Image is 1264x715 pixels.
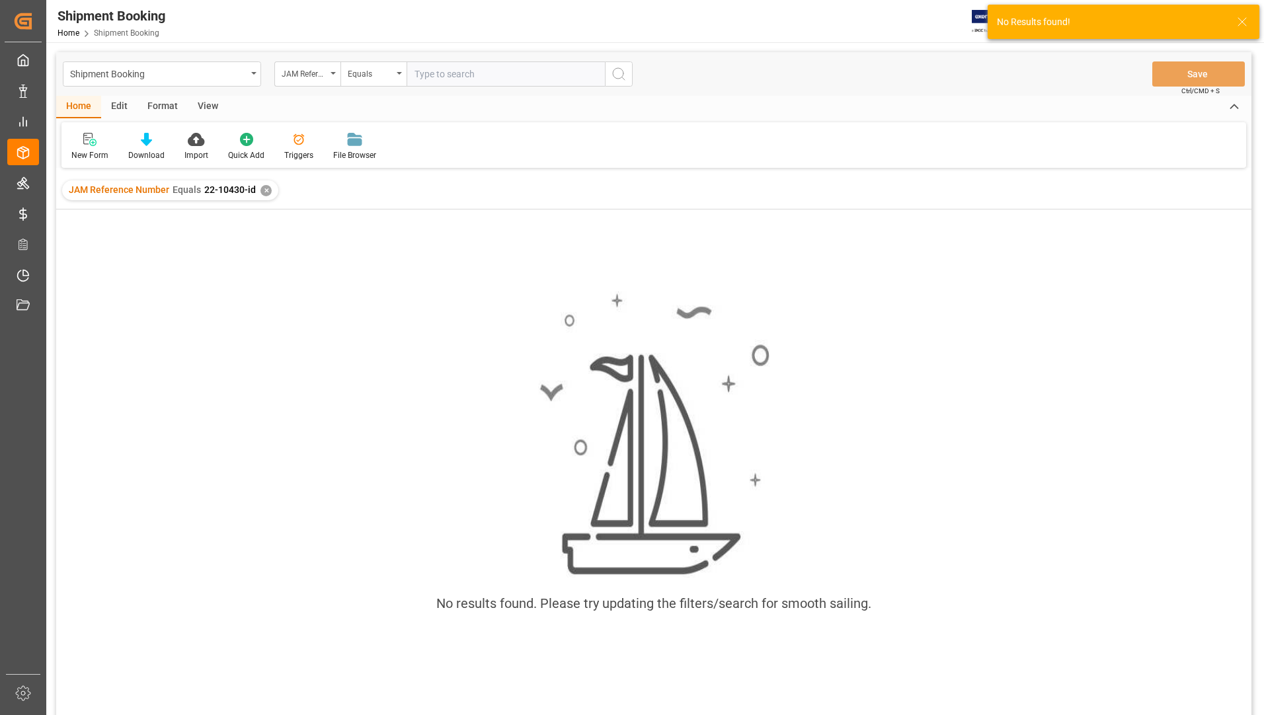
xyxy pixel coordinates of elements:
div: Import [184,149,208,161]
span: JAM Reference Number [69,184,169,195]
div: JAM Reference Number [282,65,327,80]
div: Edit [101,96,138,118]
div: File Browser [333,149,376,161]
a: Home [58,28,79,38]
span: Ctrl/CMD + S [1181,86,1220,96]
div: View [188,96,228,118]
div: New Form [71,149,108,161]
div: ✕ [260,185,272,196]
button: Save [1152,61,1245,87]
div: Format [138,96,188,118]
div: Triggers [284,149,313,161]
span: Equals [173,184,201,195]
img: Exertis%20JAM%20-%20Email%20Logo.jpg_1722504956.jpg [972,10,1017,33]
div: Home [56,96,101,118]
div: Shipment Booking [70,65,247,81]
button: search button [605,61,633,87]
button: open menu [63,61,261,87]
div: Equals [348,65,393,80]
div: Shipment Booking [58,6,165,26]
input: Type to search [407,61,605,87]
div: No results found. Please try updating the filters/search for smooth sailing. [436,593,871,613]
div: No Results found! [997,15,1224,29]
button: open menu [274,61,340,87]
button: open menu [340,61,407,87]
div: Quick Add [228,149,264,161]
div: Download [128,149,165,161]
span: 22-10430-id [204,184,256,195]
img: smooth_sailing.jpeg [538,291,770,578]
